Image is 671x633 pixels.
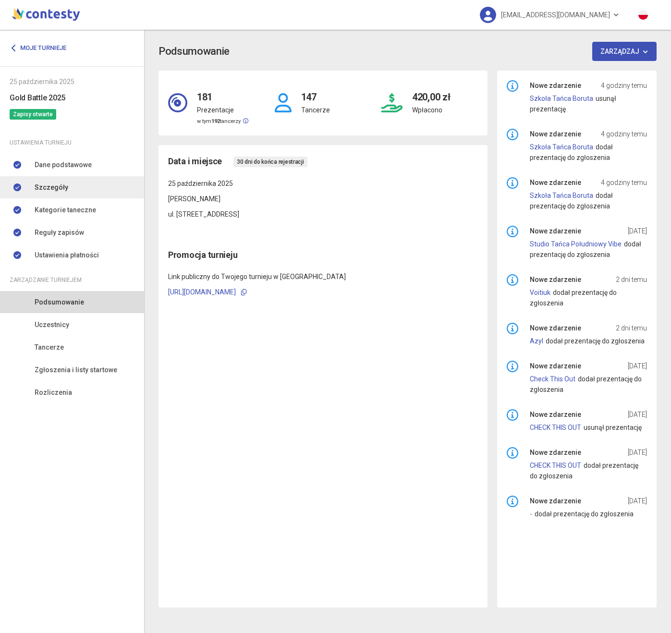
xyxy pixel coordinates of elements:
[530,129,581,139] span: Nowe zdarzenie
[530,510,532,518] a: -
[35,342,64,353] span: Tancerze
[530,424,581,431] a: CHECK THIS OUT
[530,462,581,469] a: CHECK THIS OUT
[168,250,237,260] span: Promocja turnieju
[530,361,581,371] span: Nowe zdarzenie
[197,80,248,105] h4: 181
[530,95,593,102] a: Szkoła Tańca Boruta
[601,80,647,91] span: 4 godziny temu
[530,409,581,420] span: Nowe zdarzenie
[507,274,518,286] img: info
[530,447,581,458] span: Nowe zdarzenie
[501,5,610,25] span: [EMAIL_ADDRESS][DOMAIN_NAME]
[10,76,134,87] div: 25 października 2025
[168,209,478,219] p: ul. [STREET_ADDRESS]
[535,510,634,518] span: dodał prezentację do zgłoszenia
[35,182,68,193] span: Szczegóły
[530,375,575,383] a: Check This Out
[628,447,647,458] span: [DATE]
[507,129,518,140] img: info
[507,80,518,92] img: info
[601,177,647,188] span: 4 godziny temu
[530,289,550,296] a: Voitiuk
[10,137,134,148] div: Ustawienia turnieju
[628,409,647,420] span: [DATE]
[211,118,220,124] strong: 192
[530,80,581,91] span: Nowe zdarzenie
[35,319,69,330] span: Uczestnicy
[233,157,307,167] span: 30 dni do końca rejestracji
[159,43,230,60] h3: Podsumowanie
[412,80,450,105] h4: 420,00 zł
[168,155,222,168] span: Data i miejsce
[628,496,647,506] span: [DATE]
[507,409,518,421] img: info
[530,192,593,199] a: Szkoła Tańca Boruta
[10,109,56,120] span: Zapisy otwarte
[35,159,92,170] span: Dane podstawowe
[601,129,647,139] span: 4 godziny temu
[35,250,99,260] span: Ustawienia płatności
[168,288,236,296] a: [URL][DOMAIN_NAME]
[616,274,647,285] span: 2 dni temu
[546,337,645,345] span: dodał prezentację do zgłoszenia
[10,39,73,57] a: Moje turnieje
[530,337,543,345] a: Azyl
[10,275,82,285] span: Zarządzanie turniejem
[530,226,581,236] span: Nowe zdarzenie
[628,361,647,371] span: [DATE]
[197,118,248,124] small: w tym tancerzy
[530,177,581,188] span: Nowe zdarzenie
[507,177,518,189] img: info
[507,323,518,334] img: info
[168,271,478,282] p: Link publiczny do Twojego turnieju w [GEOGRAPHIC_DATA]
[507,447,518,459] img: info
[530,274,581,285] span: Nowe zdarzenie
[628,226,647,236] span: [DATE]
[412,105,450,115] p: Wpłacono
[530,289,617,307] span: dodał prezentację do zgłoszenia
[616,323,647,333] span: 2 dni temu
[197,105,248,115] p: Prezentacje
[35,205,96,215] span: Kategorie taneczne
[159,42,657,61] app-title: Podsumowanie
[592,42,657,61] button: Zarządzaj
[35,227,84,238] span: Reguły zapisów
[301,105,330,115] p: Tancerze
[35,387,72,398] span: Rozliczenia
[168,194,478,204] p: [PERSON_NAME]
[530,375,642,393] span: dodał prezentację do zgłoszenia
[530,496,581,506] span: Nowe zdarzenie
[530,240,622,248] a: Studio Tańca Południowy Vibe
[530,462,638,480] span: dodał prezentację do zgłoszenia
[10,92,134,104] h6: Gold Battle 2025
[507,496,518,507] img: info
[584,424,642,431] span: usunął prezentację
[35,365,117,375] span: Zgłoszenia i listy startowe
[530,143,593,151] a: Szkoła Tańca Boruta
[35,297,84,307] span: Podsumowanie
[507,226,518,237] img: info
[168,180,233,187] span: 25 października 2025
[507,361,518,372] img: info
[301,80,330,105] h4: 147
[530,323,581,333] span: Nowe zdarzenie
